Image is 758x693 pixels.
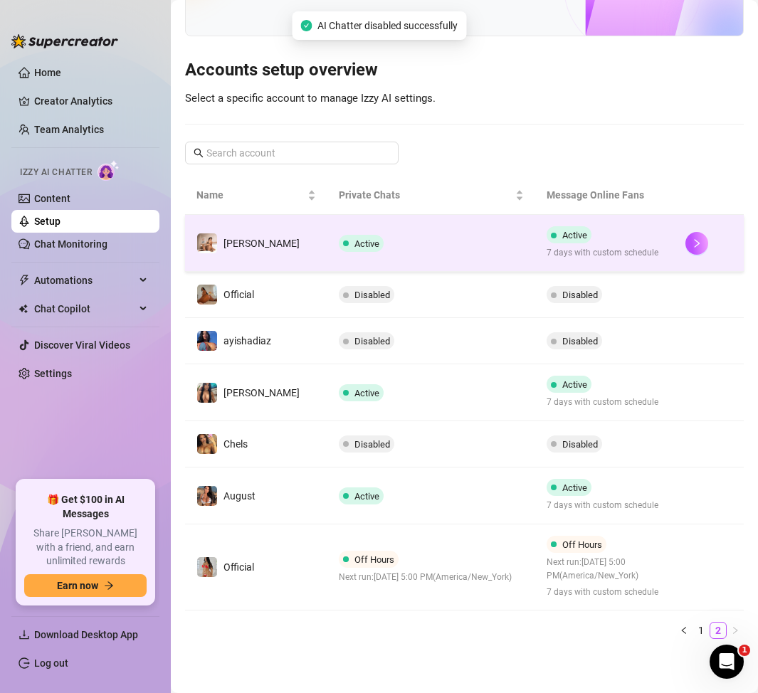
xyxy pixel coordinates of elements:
span: right [692,238,702,248]
span: Disabled [562,290,598,300]
span: Izzy AI Chatter [20,166,92,179]
span: 7 days with custom schedule [547,499,658,512]
span: 1 [739,645,750,656]
span: Official [223,561,254,573]
span: Active [562,230,587,240]
span: Share [PERSON_NAME] with a friend, and earn unlimited rewards [24,527,147,568]
span: Disabled [562,336,598,346]
img: Elizabeth [197,383,217,403]
img: August [197,486,217,506]
th: Private Chats [327,176,536,215]
span: download [19,629,30,640]
span: Name [196,187,305,203]
span: Off Hours [354,554,394,565]
span: Disabled [354,290,390,300]
th: Message Online Fans [535,176,674,215]
img: Chels [197,434,217,454]
img: Official [197,557,217,577]
li: 1 [693,622,710,639]
span: [PERSON_NAME] [223,387,300,398]
span: Chat Copilot [34,297,135,320]
span: Active [562,379,587,390]
span: 7 days with custom schedule [547,586,663,599]
span: Select a specific account to manage Izzy AI settings. [185,92,436,105]
input: Search account [206,145,379,161]
img: AI Chatter [98,160,120,181]
span: Disabled [354,336,390,346]
span: Private Chats [339,187,513,203]
a: Discover Viral Videos [34,339,130,351]
span: Official [223,289,254,300]
img: Official [197,285,217,305]
a: Chat Monitoring [34,238,107,250]
span: thunderbolt [19,275,30,286]
a: Team Analytics [34,124,104,135]
span: Chels [223,438,248,450]
span: right [731,626,739,635]
th: Name [185,176,327,215]
span: 7 days with custom schedule [547,246,658,260]
span: Earn now [57,580,98,591]
span: Next run: [DATE] 5:00 PM ( America/New_York ) [339,571,512,584]
img: ayishadiaz [197,331,217,351]
span: AI Chatter disabled successfully [317,18,458,33]
span: 7 days with custom schedule [547,396,658,409]
a: Content [34,193,70,204]
span: ayishadiaz [223,335,271,346]
h3: Accounts setup overview [185,59,744,82]
span: Automations [34,269,135,292]
a: 2 [710,623,726,638]
img: Chat Copilot [19,304,28,314]
span: left [680,626,688,635]
img: Dayami [197,233,217,253]
a: Setup [34,216,60,227]
button: left [675,622,693,639]
span: search [194,148,204,158]
a: 1 [693,623,709,638]
img: logo-BBDzfeDw.svg [11,34,118,48]
span: Disabled [562,439,598,450]
span: Active [562,482,587,493]
span: Active [354,491,379,502]
a: Creator Analytics [34,90,148,112]
iframe: Intercom live chat [710,645,744,679]
span: check-circle [300,20,312,31]
span: Active [354,388,379,398]
a: Home [34,67,61,78]
li: Next Page [727,622,744,639]
span: Active [354,238,379,249]
a: Settings [34,368,72,379]
span: Off Hours [562,539,602,550]
span: Download Desktop App [34,629,138,640]
span: August [223,490,256,502]
span: 🎁 Get $100 in AI Messages [24,493,147,521]
button: right [727,622,744,639]
a: Log out [34,657,68,669]
span: arrow-right [104,581,114,591]
li: Previous Page [675,622,693,639]
span: Disabled [354,439,390,450]
span: Next run: [DATE] 5:00 PM ( America/New_York ) [547,556,663,583]
button: Earn nowarrow-right [24,574,147,597]
li: 2 [710,622,727,639]
button: right [685,232,708,255]
span: [PERSON_NAME] [223,238,300,249]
